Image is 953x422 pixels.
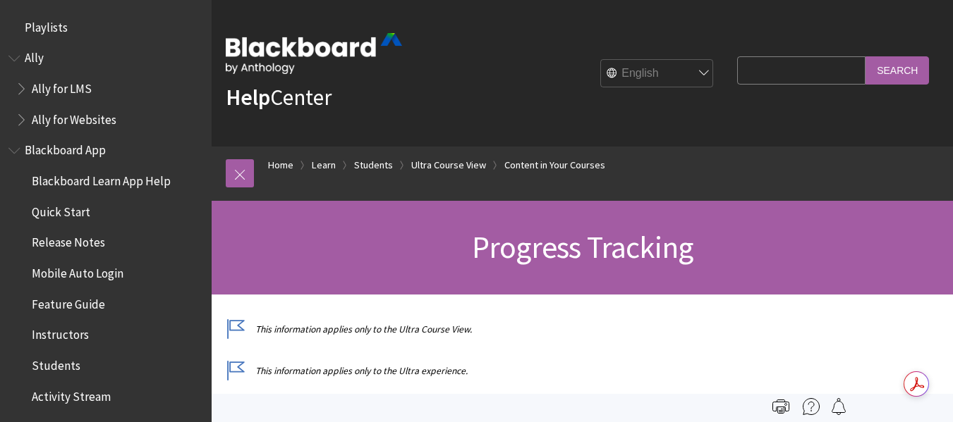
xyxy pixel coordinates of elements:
[866,56,929,84] input: Search
[32,231,105,250] span: Release Notes
[312,156,336,174] a: Learn
[25,46,44,66] span: Ally
[601,60,714,88] select: Site Language Selector
[25,15,68,35] span: Playlists
[32,292,105,311] span: Feature Guide
[8,15,203,39] nav: Book outline for Playlists
[8,46,203,132] nav: Book outline for Anthology Ally Help
[32,323,89,342] span: Instructors
[411,156,486,174] a: Ultra Course View
[830,398,847,415] img: Follow this page
[226,83,270,111] strong: Help
[32,200,90,219] span: Quick Start
[504,156,605,174] a: Content in Your Courses
[32,385,111,404] span: Activity Stream
[354,156,393,174] a: Students
[32,354,80,373] span: Students
[32,169,171,188] span: Blackboard Learn App Help
[32,261,123,280] span: Mobile Auto Login
[268,156,293,174] a: Home
[32,77,92,96] span: Ally for LMS
[226,33,402,74] img: Blackboard by Anthology
[25,139,106,158] span: Blackboard App
[32,108,116,127] span: Ally for Websites
[226,83,332,111] a: HelpCenter
[772,398,789,415] img: Print
[803,398,820,415] img: More help
[226,323,730,336] p: This information applies only to the Ultra Course View.
[226,364,730,378] p: This information applies only to the Ultra experience.
[472,228,693,266] span: Progress Tracking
